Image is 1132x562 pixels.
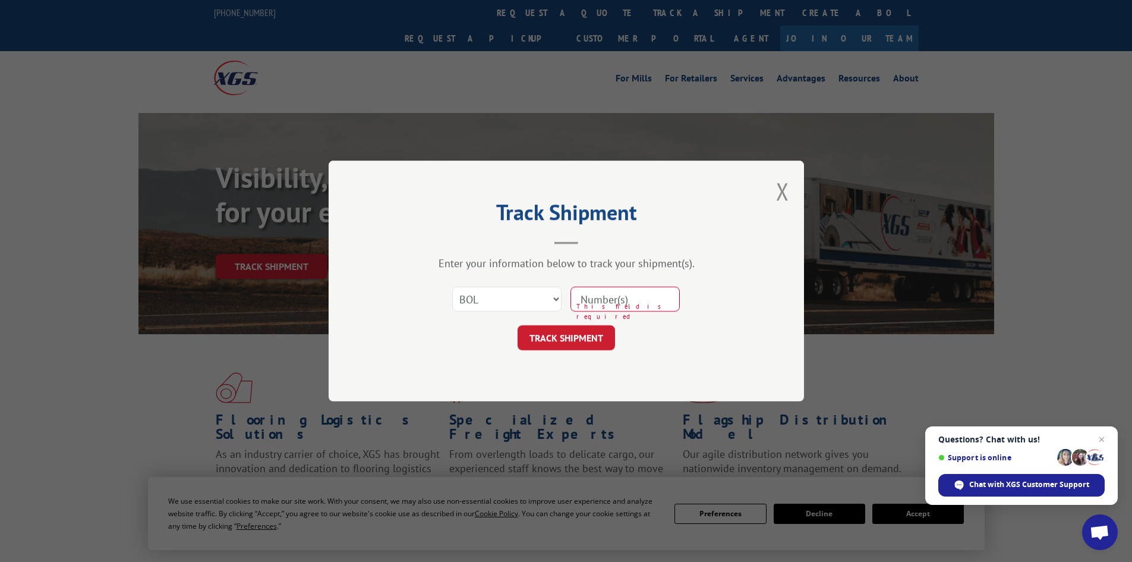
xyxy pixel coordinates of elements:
[776,175,789,207] button: Close modal
[576,302,680,321] span: This field is required
[1082,514,1118,550] div: Open chat
[938,435,1105,444] span: Questions? Chat with us!
[388,204,745,227] h2: Track Shipment
[518,325,615,350] button: TRACK SHIPMENT
[1095,432,1109,447] span: Close chat
[938,453,1053,462] span: Support is online
[570,287,680,312] input: Number(s)
[938,474,1105,497] div: Chat with XGS Customer Support
[969,479,1089,490] span: Chat with XGS Customer Support
[388,256,745,270] div: Enter your information below to track your shipment(s).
